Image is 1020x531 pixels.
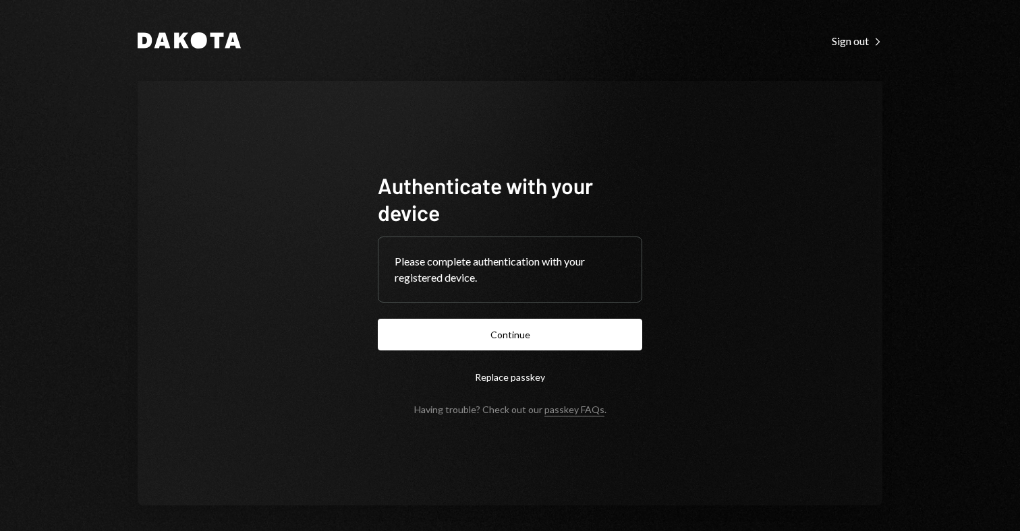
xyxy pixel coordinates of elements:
[378,319,642,350] button: Continue
[414,404,606,415] div: Having trouble? Check out our .
[378,172,642,226] h1: Authenticate with your device
[395,253,625,286] div: Please complete authentication with your registered device.
[544,404,604,416] a: passkey FAQs
[832,34,882,48] div: Sign out
[832,33,882,48] a: Sign out
[378,361,642,393] button: Replace passkey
